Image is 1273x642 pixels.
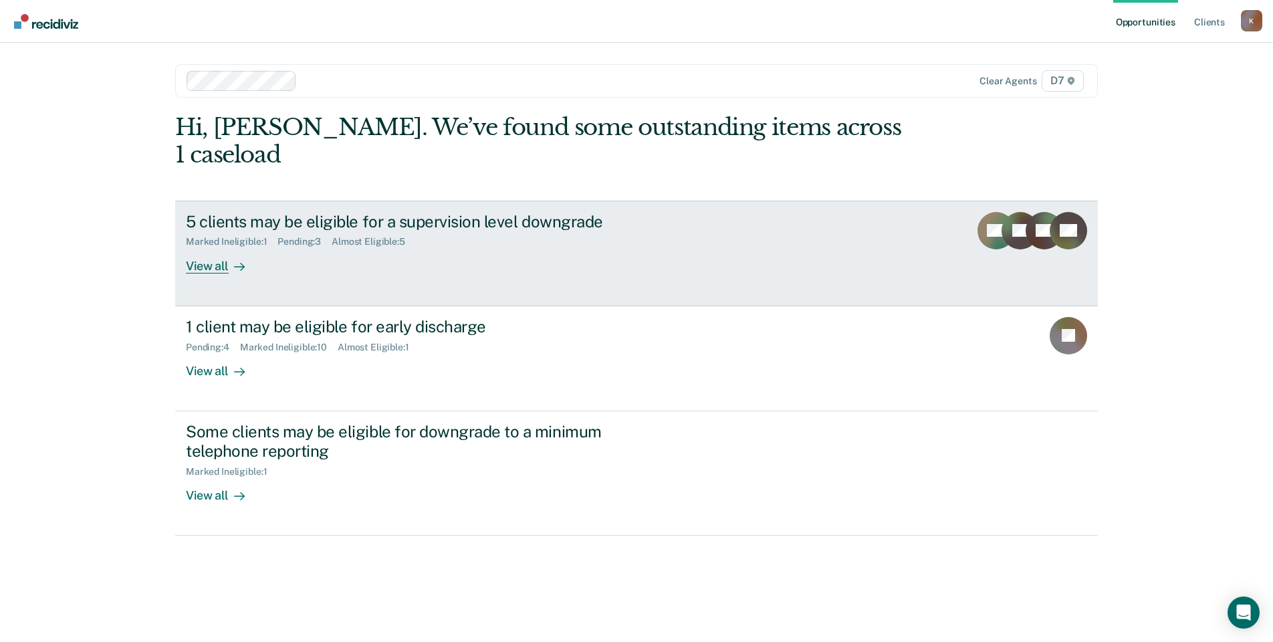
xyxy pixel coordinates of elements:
[175,114,913,169] div: Hi, [PERSON_NAME]. We’ve found some outstanding items across 1 caseload
[186,317,655,336] div: 1 client may be eligible for early discharge
[1228,597,1260,629] div: Open Intercom Messenger
[1241,10,1262,31] button: Profile dropdown button
[14,14,78,29] img: Recidiviz
[186,352,261,379] div: View all
[175,411,1098,536] a: Some clients may be eligible for downgrade to a minimum telephone reportingMarked Ineligible:1Vie...
[186,247,261,274] div: View all
[186,212,655,231] div: 5 clients may be eligible for a supervision level downgrade
[1241,10,1262,31] div: K
[240,342,338,353] div: Marked Ineligible : 10
[186,466,277,477] div: Marked Ineligible : 1
[979,76,1036,87] div: Clear agents
[186,236,277,247] div: Marked Ineligible : 1
[1042,70,1084,92] span: D7
[277,236,332,247] div: Pending : 3
[186,342,240,353] div: Pending : 4
[175,201,1098,306] a: 5 clients may be eligible for a supervision level downgradeMarked Ineligible:1Pending:3Almost Eli...
[332,236,416,247] div: Almost Eligible : 5
[186,477,261,503] div: View all
[175,306,1098,411] a: 1 client may be eligible for early dischargePending:4Marked Ineligible:10Almost Eligible:1View all
[338,342,420,353] div: Almost Eligible : 1
[186,422,655,461] div: Some clients may be eligible for downgrade to a minimum telephone reporting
